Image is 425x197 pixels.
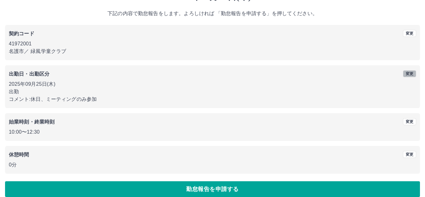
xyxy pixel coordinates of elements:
p: 0分 [9,161,416,169]
button: 変更 [403,30,416,37]
button: 変更 [403,151,416,158]
p: 2025年09月25日(木) [9,80,416,88]
p: 名護市 ／ 緑風学童クラブ [9,48,416,55]
button: 変更 [403,70,416,77]
p: 下記の内容で勤怠報告をします。よろしければ 「勤怠報告を申請する」を押してください。 [5,10,420,17]
p: 10:00 〜 12:30 [9,128,416,136]
p: コメント: 休日、ミーティングのみ参加 [9,96,416,103]
button: 勤怠報告を申請する [5,181,420,197]
b: 始業時刻・終業時刻 [9,119,55,125]
b: 休憩時間 [9,152,29,157]
b: 契約コード [9,31,34,36]
p: 出勤 [9,88,416,96]
p: 41972001 [9,40,416,48]
button: 変更 [403,118,416,125]
b: 出勤日・出勤区分 [9,71,49,77]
